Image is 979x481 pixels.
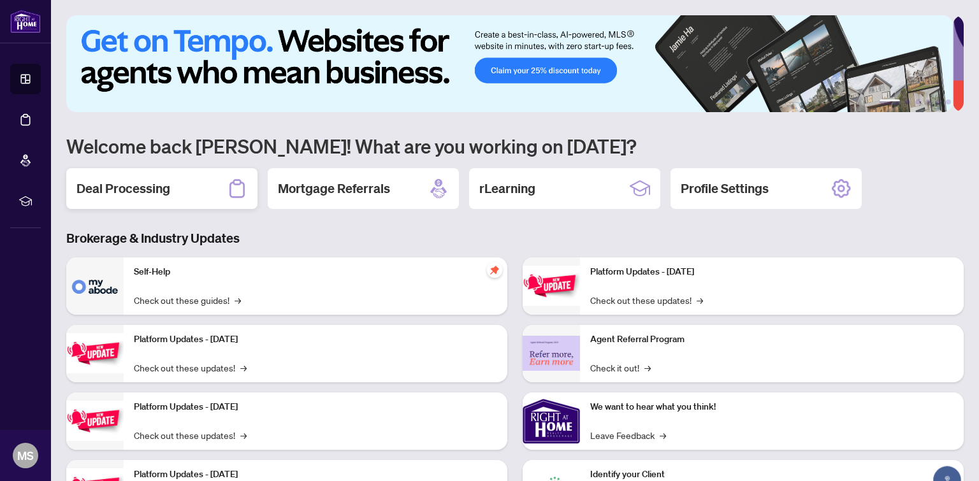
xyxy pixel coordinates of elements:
p: Platform Updates - [DATE] [134,400,497,414]
h2: rLearning [479,180,535,197]
p: Platform Updates - [DATE] [134,333,497,347]
h1: Welcome back [PERSON_NAME]! What are you working on [DATE]? [66,134,964,158]
img: We want to hear what you think! [523,392,580,450]
span: → [240,428,247,442]
h3: Brokerage & Industry Updates [66,229,964,247]
span: → [660,428,666,442]
img: Platform Updates - June 23, 2025 [523,266,580,306]
a: Check out these guides!→ [134,293,241,307]
button: 2 [905,99,910,104]
img: Platform Updates - July 21, 2025 [66,401,124,441]
a: Check out these updates!→ [134,428,247,442]
h2: Profile Settings [681,180,769,197]
span: → [697,293,703,307]
img: Slide 0 [66,15,953,112]
span: MS [17,447,34,464]
a: Leave Feedback→ [590,428,666,442]
button: 1 [880,99,900,104]
img: Agent Referral Program [523,336,580,371]
button: 5 [936,99,941,104]
button: Open asap [928,436,966,475]
img: Self-Help [66,257,124,315]
a: Check out these updates!→ [134,361,247,375]
p: Self-Help [134,265,497,279]
p: Platform Updates - [DATE] [590,265,954,279]
button: 3 [915,99,920,104]
a: Check it out!→ [590,361,651,375]
h2: Mortgage Referrals [278,180,390,197]
span: pushpin [487,262,502,278]
span: → [644,361,651,375]
img: logo [10,10,41,33]
p: We want to hear what you think! [590,400,954,414]
h2: Deal Processing [76,180,170,197]
span: → [235,293,241,307]
button: 6 [946,99,951,104]
p: Agent Referral Program [590,333,954,347]
a: Check out these updates!→ [590,293,703,307]
button: 4 [925,99,931,104]
span: → [240,361,247,375]
img: Platform Updates - September 16, 2025 [66,333,124,373]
